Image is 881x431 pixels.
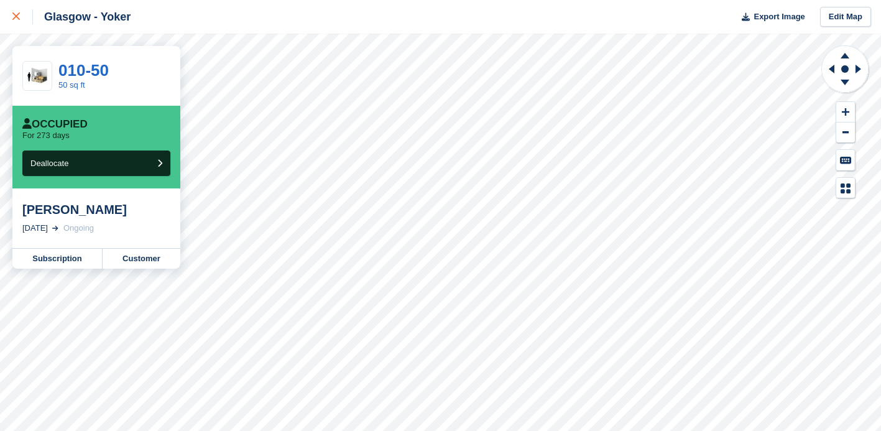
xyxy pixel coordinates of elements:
[836,123,855,143] button: Zoom Out
[754,11,805,23] span: Export Image
[12,249,103,269] a: Subscription
[22,222,48,234] div: [DATE]
[836,150,855,170] button: Keyboard Shortcuts
[22,151,170,176] button: Deallocate
[820,7,871,27] a: Edit Map
[23,65,52,87] img: 50-sqft-unit.jpg
[63,222,94,234] div: Ongoing
[734,7,805,27] button: Export Image
[58,61,109,80] a: 010-50
[836,178,855,198] button: Map Legend
[836,102,855,123] button: Zoom In
[52,226,58,231] img: arrow-right-light-icn-cde0832a797a2874e46488d9cf13f60e5c3a73dbe684e267c42b8395dfbc2abf.svg
[30,159,68,168] span: Deallocate
[103,249,180,269] a: Customer
[22,131,70,141] p: For 273 days
[22,202,170,217] div: [PERSON_NAME]
[22,118,88,131] div: Occupied
[33,9,131,24] div: Glasgow - Yoker
[58,80,85,90] a: 50 sq ft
